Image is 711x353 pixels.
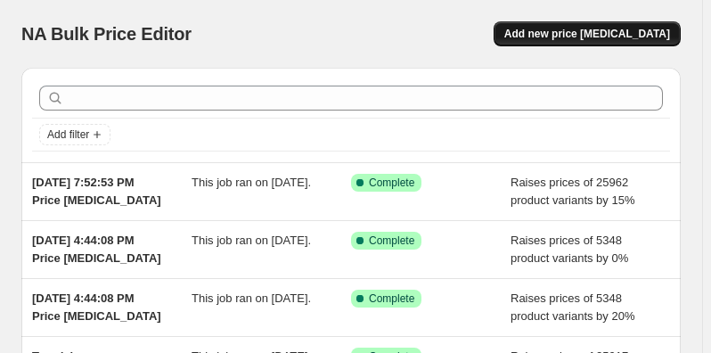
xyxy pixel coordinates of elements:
[192,291,311,305] span: This job ran on [DATE].
[369,176,414,190] span: Complete
[511,234,628,265] span: Raises prices of 5348 product variants by 0%
[21,24,192,44] span: NA Bulk Price Editor
[192,234,311,247] span: This job ran on [DATE].
[494,21,681,46] button: Add new price [MEDICAL_DATA]
[47,127,89,142] span: Add filter
[369,234,414,248] span: Complete
[511,176,634,207] span: Raises prices of 25962 product variants by 15%
[504,27,670,41] span: Add new price [MEDICAL_DATA]
[511,291,634,323] span: Raises prices of 5348 product variants by 20%
[32,234,161,265] span: [DATE] 4:44:08 PM Price [MEDICAL_DATA]
[39,124,110,145] button: Add filter
[32,176,161,207] span: [DATE] 7:52:53 PM Price [MEDICAL_DATA]
[32,291,161,323] span: [DATE] 4:44:08 PM Price [MEDICAL_DATA]
[369,291,414,306] span: Complete
[192,176,311,189] span: This job ran on [DATE].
